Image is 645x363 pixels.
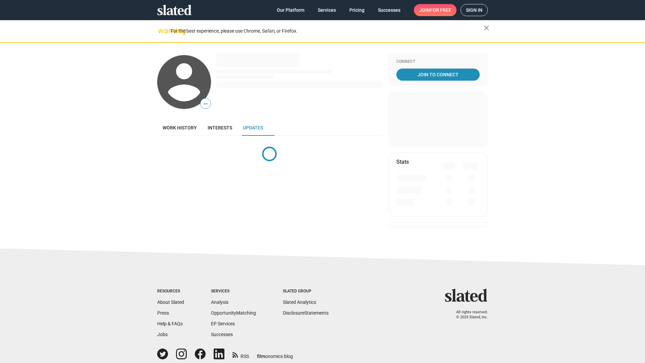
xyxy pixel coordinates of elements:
a: EP Services [211,321,235,326]
a: About Slated [157,299,184,305]
a: Jobs [157,332,168,337]
a: Our Platform [271,4,310,16]
a: Slated Analytics [283,299,316,305]
span: Updates [243,125,263,130]
a: Join To Connect [396,69,480,81]
div: Connect [396,59,480,65]
div: For the best experience, please use Chrome, Safari, or Firefox. [171,27,484,36]
a: filmonomics blog [257,348,293,360]
a: DisclosureStatements [283,310,329,316]
a: Analysis [211,299,228,305]
a: Successes [211,332,233,337]
div: Services [211,289,256,294]
a: Interests [202,120,238,136]
p: All rights reserved. © 2025 Slated, Inc. [449,310,488,320]
span: Join [419,4,451,16]
a: OpportunityMatching [211,310,256,316]
span: film [257,354,265,359]
a: Services [312,4,341,16]
mat-icon: warning [158,27,166,35]
a: RSS [232,349,249,360]
a: Joinfor free [414,4,457,16]
mat-card-title: Stats [396,158,409,165]
a: Sign in [461,4,488,16]
span: Join To Connect [398,69,478,81]
span: Interests [208,125,232,130]
span: Sign in [466,4,482,16]
span: Work history [163,125,197,130]
mat-icon: close [482,24,490,32]
a: Work history [157,120,202,136]
a: Press [157,310,169,316]
span: Successes [378,4,400,16]
a: Help & FAQs [157,321,183,326]
a: Updates [238,120,268,136]
span: for free [430,4,451,16]
div: Slated Group [283,289,329,294]
div: Resources [157,289,184,294]
span: Services [318,4,336,16]
span: — [201,99,211,108]
a: Pricing [344,4,370,16]
a: Successes [373,4,406,16]
span: Our Platform [277,4,304,16]
span: Pricing [349,4,364,16]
